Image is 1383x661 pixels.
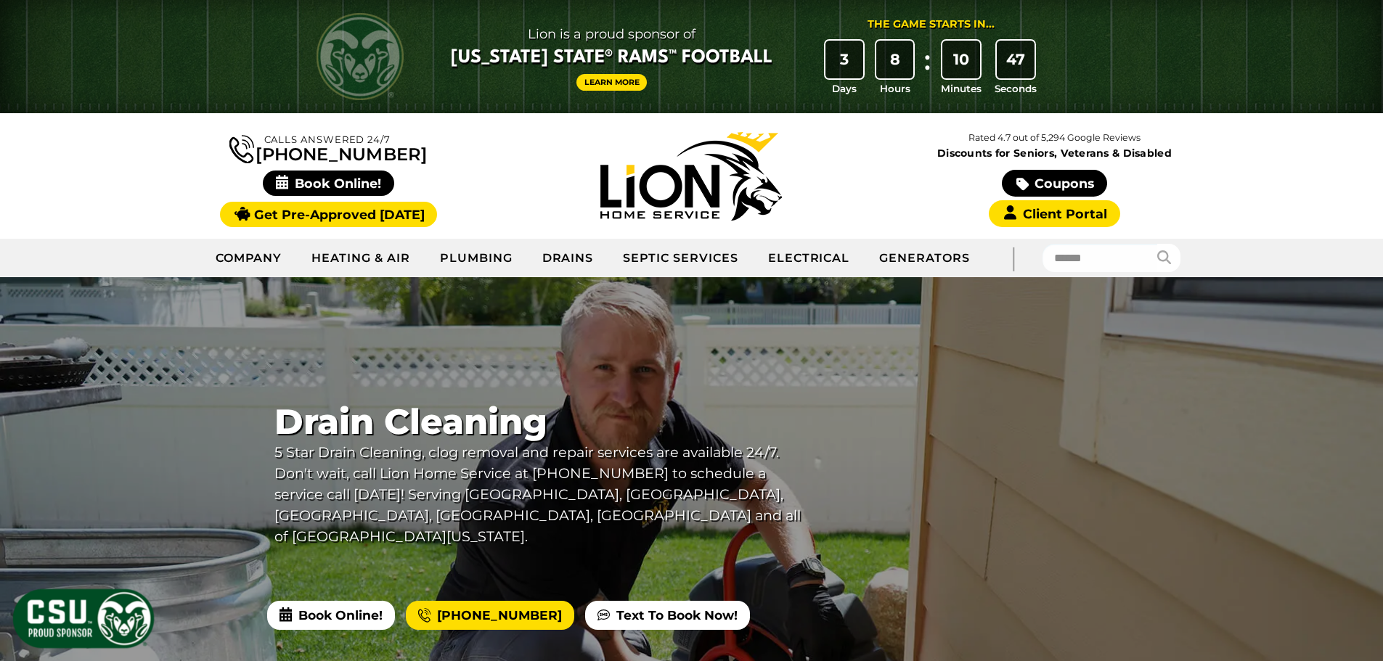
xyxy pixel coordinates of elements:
div: 47 [997,41,1035,78]
div: 8 [876,41,914,78]
a: Septic Services [608,240,753,276]
span: Seconds [995,81,1037,96]
a: Learn More [576,74,648,91]
span: Book Online! [263,171,394,196]
a: [PHONE_NUMBER] [229,132,427,163]
span: Book Online! [267,601,395,630]
a: Client Portal [989,200,1119,227]
p: 5 Star Drain Cleaning, clog removal and repair services are available 24/7. Don't wait, call Lion... [274,442,803,546]
span: Hours [880,81,910,96]
a: Get Pre-Approved [DATE] [220,202,437,227]
a: Coupons [1002,170,1106,197]
img: Lion Home Service [600,132,782,221]
span: Days [832,81,857,96]
span: Minutes [941,81,982,96]
a: Heating & Air [297,240,425,276]
div: 10 [942,41,980,78]
div: : [920,41,934,97]
a: [PHONE_NUMBER] [406,601,574,630]
p: Rated 4.7 out of 5,294 Google Reviews [873,130,1236,146]
a: Text To Book Now! [585,601,750,630]
a: Drains [528,240,609,276]
span: Lion is a proud sponsor of [451,22,772,46]
span: [US_STATE] State® Rams™ Football [451,46,772,70]
span: Drain Cleaning [274,402,803,442]
a: Generators [865,240,984,276]
div: | [984,239,1043,277]
a: Electrical [754,240,865,276]
a: Company [201,240,298,276]
img: CSU Rams logo [317,13,404,100]
a: Plumbing [425,240,528,276]
div: 3 [825,41,863,78]
span: Discounts for Seniors, Veterans & Disabled [876,148,1233,158]
div: The Game Starts in... [868,17,995,33]
img: CSU Sponsor Badge [11,587,156,650]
